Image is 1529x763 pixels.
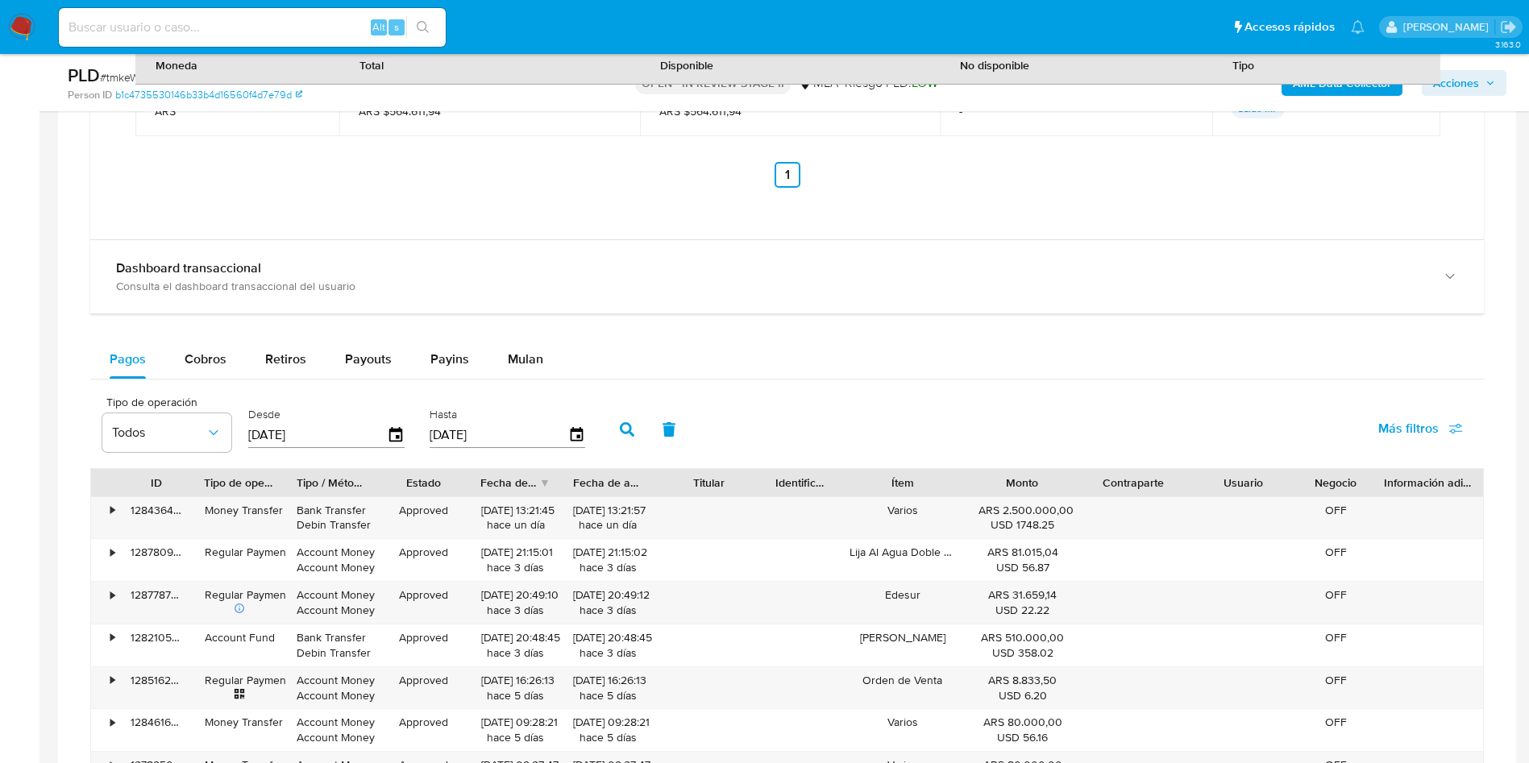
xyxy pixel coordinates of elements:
[100,69,247,85] span: # tmkeWyjcrWyIzVhcnsgV93Sy
[406,16,439,39] button: search-icon
[68,62,100,88] b: PLD
[394,19,399,35] span: s
[1244,19,1335,35] span: Accesos rápidos
[372,19,385,35] span: Alt
[68,88,112,102] b: Person ID
[1500,19,1517,35] a: Salir
[115,88,302,102] a: b1c4735530146b33b4d16560f4d7e79d
[1351,20,1365,34] a: Notificaciones
[59,17,446,38] input: Buscar usuario o caso...
[1422,70,1506,96] button: Acciones
[1495,38,1521,51] span: 3.163.0
[1403,19,1494,35] p: valeria.duch@mercadolibre.com
[1433,70,1479,96] span: Acciones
